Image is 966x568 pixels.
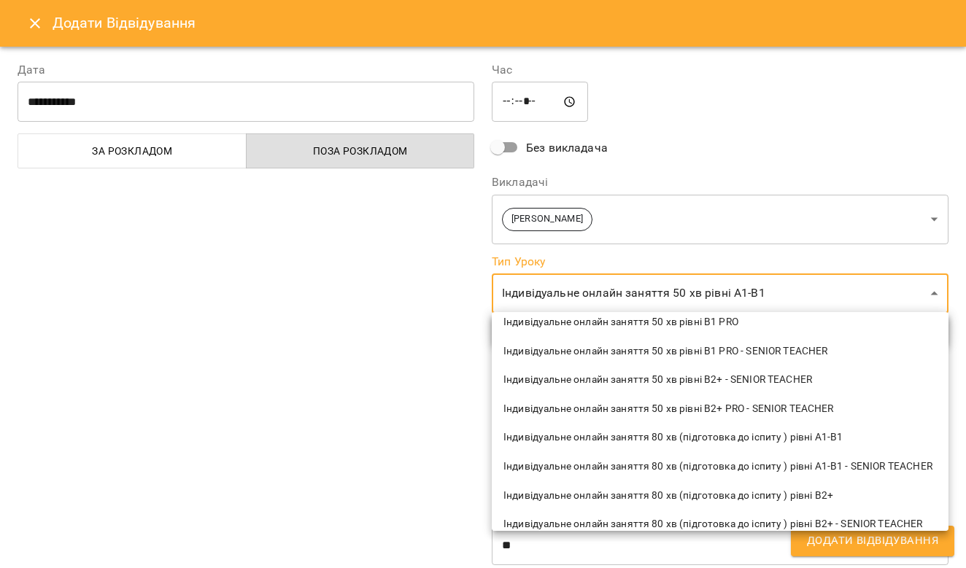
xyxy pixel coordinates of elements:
[503,459,937,474] span: Індивідуальне онлайн заняття 80 хв (підготовка до іспиту ) рівні А1-В1 - SENIOR TEACHER
[503,489,937,503] span: Індивідуальне онлайн заняття 80 хв (підготовка до іспиту ) рівні В2+
[503,402,937,416] span: Індивідуальне онлайн заняття 50 хв рівні В2+ PRO - SENIOR TEACHER
[503,517,937,532] span: Індивідуальне онлайн заняття 80 хв (підготовка до іспиту ) рівні В2+ - SENIOR TEACHER
[503,430,937,445] span: Індивідуальне онлайн заняття 80 хв (підготовка до іспиту ) рівні А1-В1
[503,373,937,387] span: Індивідуальне онлайн заняття 50 хв рівні В2+ - SENIOR TEACHER
[503,344,937,359] span: Індивідуальне онлайн заняття 50 хв рівні В1 PRO - SENIOR TEACHER
[503,315,937,330] span: Індивідуальне онлайн заняття 50 хв рівні В1 PRO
